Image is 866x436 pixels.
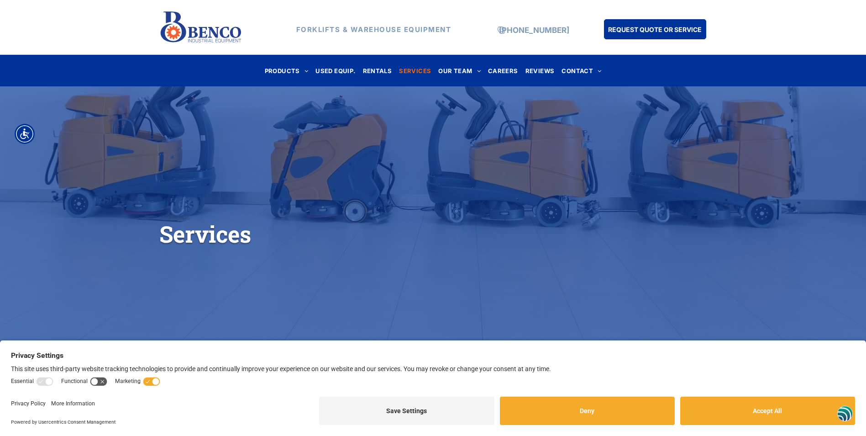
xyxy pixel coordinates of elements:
[435,64,484,77] a: OUR TEAM
[484,64,522,77] a: CAREERS
[837,405,853,422] img: svg+xml;base64,PHN2ZyB3aWR0aD0iNDgiIGhlaWdodD0iNDgiIHZpZXdCb3g9IjAgMCA0OCA0OCIgZmlsbD0ibm9uZSIgeG...
[312,64,359,77] a: USED EQUIP.
[296,25,451,34] strong: FORKLIFTS & WAREHOUSE EQUIPMENT
[159,219,251,249] span: Services
[522,64,558,77] a: REVIEWS
[15,124,35,144] div: Accessibility Menu
[608,21,702,38] span: REQUEST QUOTE OR SERVICE
[395,64,435,77] a: SERVICES
[261,64,312,77] a: PRODUCTS
[558,64,605,77] a: CONTACT
[499,26,569,35] a: [PHONE_NUMBER]
[359,64,396,77] a: RENTALS
[604,19,706,39] a: REQUEST QUOTE OR SERVICE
